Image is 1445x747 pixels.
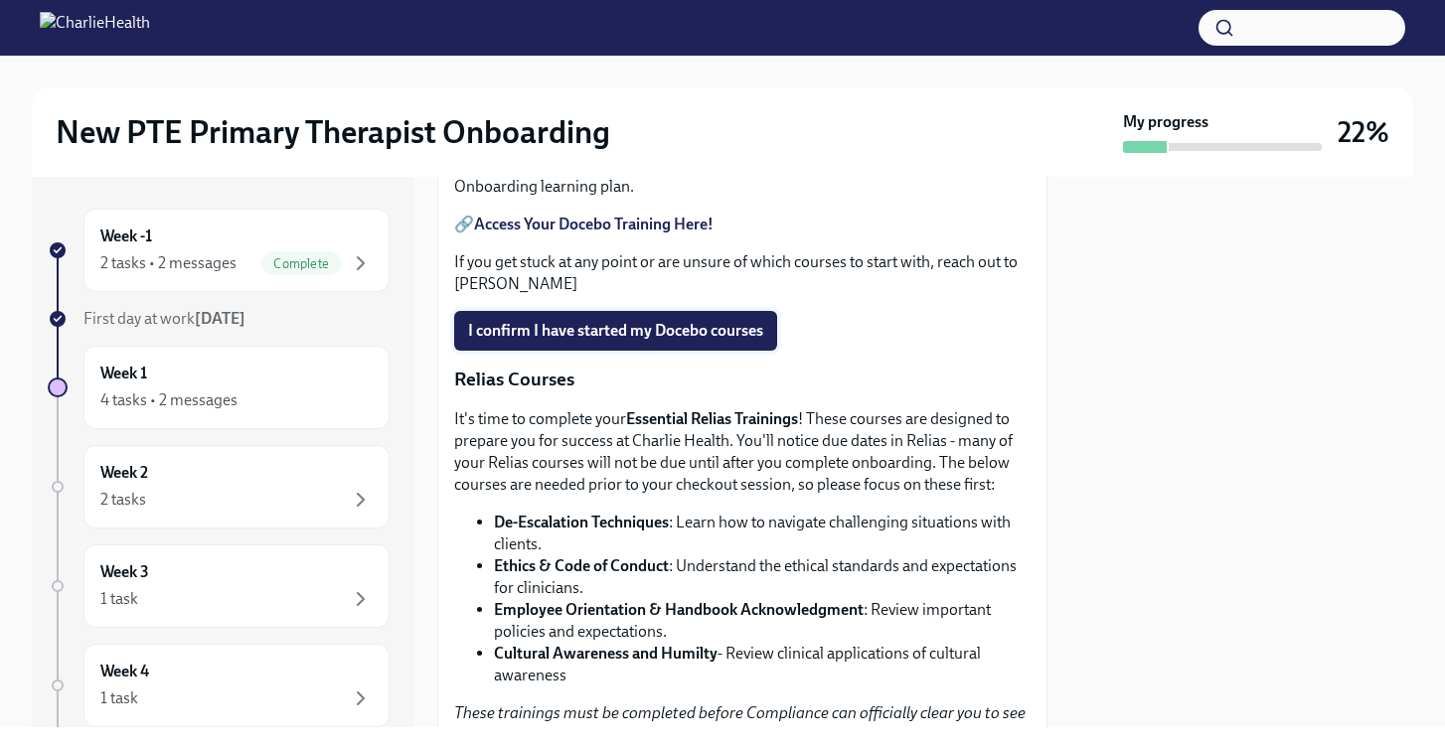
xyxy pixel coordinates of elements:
p: 🔗 [454,214,1031,235]
a: Week 14 tasks • 2 messages [48,346,390,429]
h6: Week 3 [100,561,149,583]
a: Week 41 task [48,644,390,727]
h6: Week 1 [100,363,147,384]
button: I confirm I have started my Docebo courses [454,311,777,351]
strong: My progress [1123,111,1208,133]
strong: Cultural Awareness and Humilty [494,644,718,663]
em: These trainings must be completed before Compliance can officially clear you to see clients. [454,703,1026,744]
li: : Review important policies and expectations. [494,599,1031,643]
h6: Week 4 [100,661,149,682]
span: Complete [261,256,341,271]
div: 1 task [100,588,138,610]
strong: De-Escalation Techniques [494,513,669,531]
p: If you get stuck at any point or are unsure of which courses to start with, reach out to [PERSON_... [454,251,1031,295]
img: CharlieHealth [40,12,150,44]
a: Access Your Docebo Training Here! [474,215,714,233]
li: : Learn how to navigate challenging situations with clients. [494,512,1031,555]
span: I confirm I have started my Docebo courses [468,321,763,341]
a: Week 22 tasks [48,445,390,528]
strong: Essential Relias Trainings [626,409,798,428]
strong: [DATE] [195,309,245,328]
strong: Employee Orientation & Handbook Acknowledgment [494,600,864,619]
span: First day at work [83,309,245,328]
div: 1 task [100,687,138,709]
div: 4 tasks • 2 messages [100,389,238,411]
li: : Understand the ethical standards and expectations for clinicians. [494,555,1031,599]
p: Relias Courses [454,367,1031,392]
p: It's time to complete your ! These courses are designed to prepare you for success at Charlie Hea... [454,408,1031,496]
li: - Review clinical applications of cultural awareness [494,643,1031,686]
a: First day at work[DATE] [48,308,390,330]
div: 2 tasks • 2 messages [100,252,237,274]
a: Week -12 tasks • 2 messagesComplete [48,209,390,292]
div: 2 tasks [100,489,146,511]
strong: Ethics & Code of Conduct [494,556,669,575]
h2: New PTE Primary Therapist Onboarding [56,112,610,152]
a: Week 31 task [48,544,390,628]
h6: Week -1 [100,225,152,247]
h3: 22% [1338,114,1389,150]
h6: Week 2 [100,462,148,484]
